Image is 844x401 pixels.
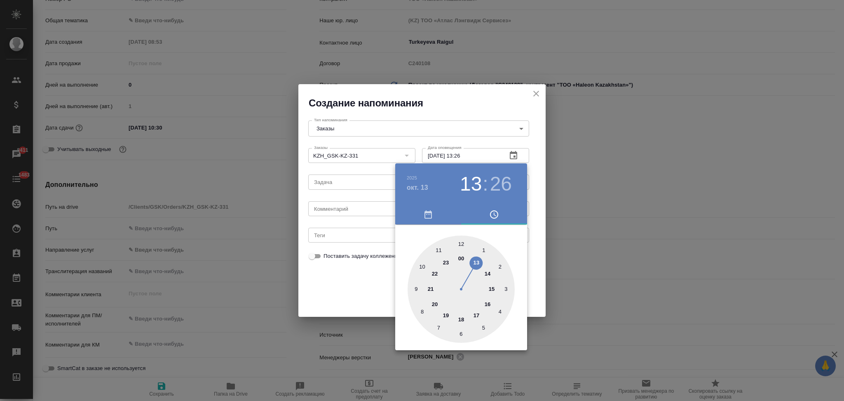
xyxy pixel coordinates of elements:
button: 26 [490,172,512,196]
button: 13 [460,172,482,196]
button: 2025 [407,175,417,180]
h3: : [483,172,488,196]
button: окт. 13 [407,183,428,193]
